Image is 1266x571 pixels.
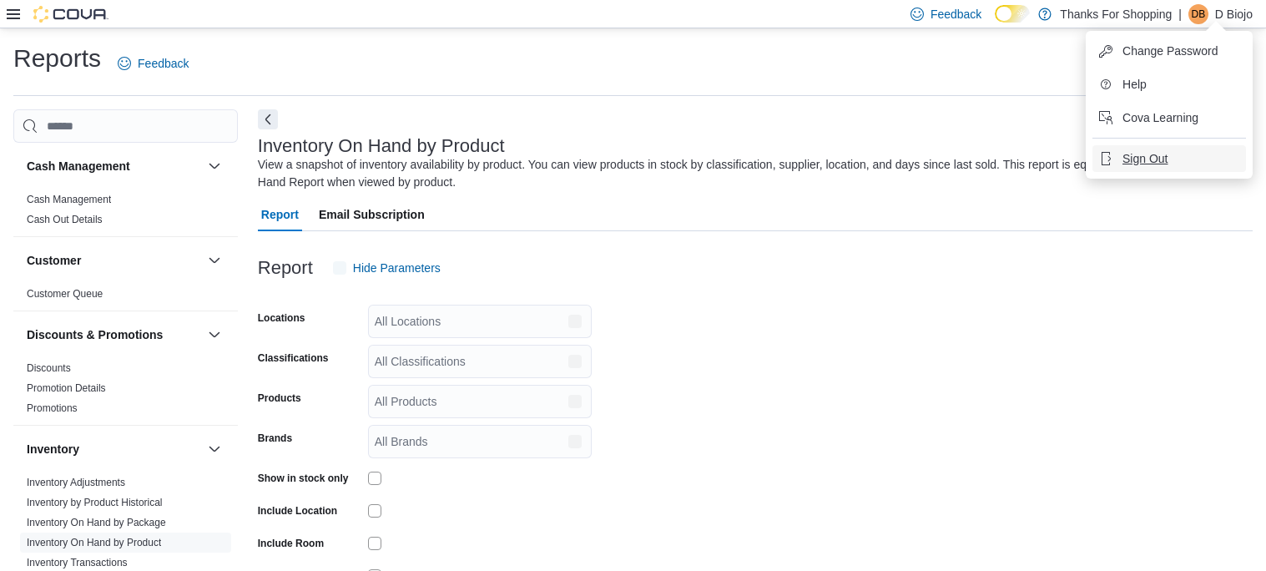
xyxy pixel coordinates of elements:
[27,536,161,549] span: Inventory On Hand by Product
[258,472,349,485] label: Show in stock only
[13,358,238,425] div: Discounts & Promotions
[1060,4,1172,24] p: Thanks For Shopping
[27,476,125,489] span: Inventory Adjustments
[27,214,103,225] a: Cash Out Details
[258,258,313,278] h3: Report
[138,55,189,72] span: Feedback
[931,6,981,23] span: Feedback
[1178,4,1182,24] p: |
[27,213,103,226] span: Cash Out Details
[1188,4,1208,24] div: D Biojo
[27,194,111,205] a: Cash Management
[27,252,81,269] h3: Customer
[27,402,78,414] a: Promotions
[319,198,425,231] span: Email Subscription
[258,537,324,550] label: Include Room
[258,311,305,325] label: Locations
[13,42,101,75] h1: Reports
[111,47,195,80] a: Feedback
[204,439,224,459] button: Inventory
[568,315,582,328] button: Open list of options
[27,382,106,395] span: Promotion Details
[204,325,224,345] button: Discounts & Promotions
[1122,43,1218,59] span: Change Password
[13,284,238,311] div: Customer
[27,193,111,206] span: Cash Management
[326,251,447,285] button: Hide Parameters
[258,136,505,156] h3: Inventory On Hand by Product
[1092,38,1246,64] button: Change Password
[27,537,161,548] a: Inventory On Hand by Product
[27,496,163,509] span: Inventory by Product Historical
[33,6,108,23] img: Cova
[1122,150,1168,167] span: Sign Out
[27,362,71,374] a: Discounts
[13,189,238,236] div: Cash Management
[27,287,103,301] span: Customer Queue
[27,288,103,300] a: Customer Queue
[27,252,201,269] button: Customer
[1092,145,1246,172] button: Sign Out
[27,402,78,415] span: Promotions
[27,382,106,394] a: Promotion Details
[1192,4,1206,24] span: DB
[27,557,128,568] a: Inventory Transactions
[27,326,201,343] button: Discounts & Promotions
[568,395,582,408] button: Open list of options
[258,432,292,445] label: Brands
[27,516,166,529] span: Inventory On Hand by Package
[27,158,201,174] button: Cash Management
[1092,71,1246,98] button: Help
[258,156,1244,191] div: View a snapshot of inventory availability by product. You can view products in stock by classific...
[258,351,329,365] label: Classifications
[27,556,128,569] span: Inventory Transactions
[27,158,130,174] h3: Cash Management
[204,250,224,270] button: Customer
[261,198,299,231] span: Report
[27,361,71,375] span: Discounts
[27,441,201,457] button: Inventory
[27,497,163,508] a: Inventory by Product Historical
[1122,76,1147,93] span: Help
[568,355,582,368] button: Open list of options
[27,517,166,528] a: Inventory On Hand by Package
[204,156,224,176] button: Cash Management
[27,326,163,343] h3: Discounts & Promotions
[995,5,1030,23] input: Dark Mode
[1092,104,1246,131] button: Cova Learning
[1215,4,1253,24] p: D Biojo
[27,477,125,488] a: Inventory Adjustments
[27,441,79,457] h3: Inventory
[353,260,441,276] span: Hide Parameters
[568,435,582,448] button: Open list of options
[258,392,301,405] label: Products
[258,504,337,518] label: Include Location
[258,109,278,129] button: Next
[1122,109,1198,126] span: Cova Learning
